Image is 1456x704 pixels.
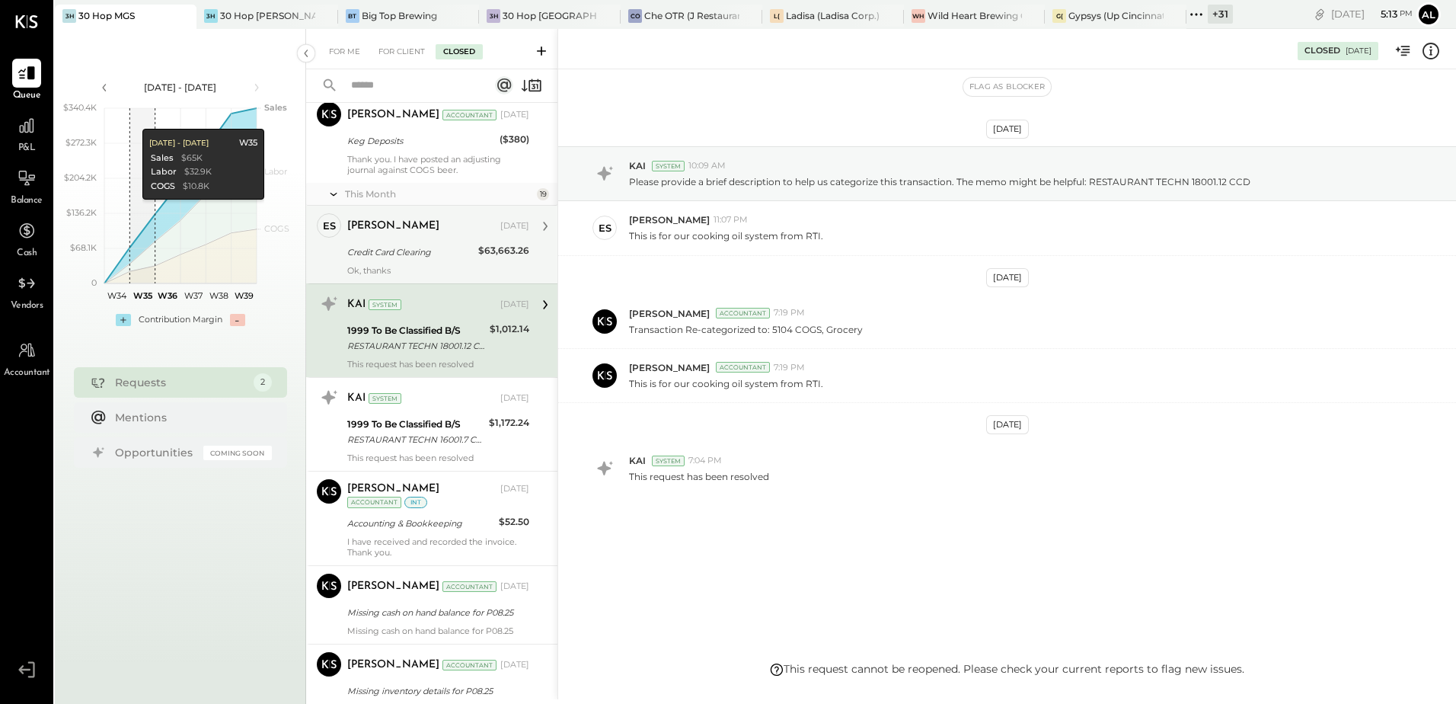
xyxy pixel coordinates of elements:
span: [PERSON_NAME] [629,307,710,320]
div: [DATE] [1346,46,1371,56]
div: I have received and recorded the invoice. Thank you. [347,536,529,558]
div: RESTAURANT TECHN 16001.7 CCD [347,432,484,447]
div: Che OTR (J Restaurant LLC) - Ignite [644,9,739,22]
div: ES [323,219,336,233]
div: 1999 To Be Classified B/S [347,417,484,432]
text: $136.2K [66,207,97,218]
div: Big Top Brewing [362,9,437,22]
div: int [404,497,427,508]
div: [DATE] [500,581,529,593]
div: copy link [1312,6,1327,22]
div: Missing cash on hand balance for P08.25 [347,626,529,636]
div: [PERSON_NAME] [347,579,439,594]
div: For Me [321,44,368,59]
a: Cash [1,216,53,261]
div: Closed [1304,45,1340,57]
div: 30 Hop [GEOGRAPHIC_DATA] [503,9,598,22]
div: $10.8K [182,181,209,193]
div: $52.50 [499,514,529,530]
div: Accountant [716,308,770,318]
span: KAI [629,454,646,467]
div: [DATE] [500,220,529,232]
div: 19 [537,188,549,200]
a: Vendors [1,269,53,313]
span: Balance [11,194,43,208]
div: Ladisa (Ladisa Corp.) - Ignite [786,9,881,22]
div: This request has been resolved [347,453,529,463]
p: Please provide a brief description to help us categorize this transaction. The memo might be help... [629,175,1250,188]
div: Mentions [115,410,264,425]
text: W36 [158,290,177,301]
text: W37 [184,290,202,301]
div: RESTAURANT TECHN 18001.12 CCD [347,338,485,354]
div: [DATE] [986,268,1029,287]
p: This is for our cooking oil system from RTI. [629,377,823,390]
div: [PERSON_NAME] [347,658,439,673]
div: 1999 To Be Classified B/S [347,323,485,338]
div: Ok, thanks [347,265,529,276]
div: Accountant [716,362,770,373]
div: Accountant [442,660,497,670]
div: G( [1052,9,1066,23]
a: P&L [1,111,53,155]
a: Queue [1,59,53,103]
div: 30 Hop MGS [78,9,135,22]
div: [DATE] [500,483,529,495]
div: [DATE] [1331,7,1413,21]
div: Accountant [442,581,497,592]
div: System [652,161,685,171]
div: [DATE] [986,120,1029,139]
div: [DATE] [986,415,1029,434]
button: Al [1416,2,1441,27]
span: Cash [17,247,37,261]
div: This Month [345,187,533,200]
div: BT [346,9,359,23]
div: Contribution Margin [139,314,222,326]
span: [PERSON_NAME] [629,361,710,374]
div: Keg Deposits [347,133,495,149]
a: Accountant [1,336,53,380]
div: Accounting & Bookkeeping [347,516,494,531]
div: Accountant [442,110,497,120]
div: ($380) [500,132,529,147]
div: Opportunities [115,445,196,460]
div: $1,172.24 [489,415,529,430]
text: COGS [264,223,289,234]
div: [DATE] [500,659,529,671]
div: Wild Heart Brewing Company [928,9,1023,22]
div: [DATE] [500,109,529,121]
span: 10:09 AM [688,160,726,172]
text: $68.1K [70,242,97,253]
div: [PERSON_NAME] [347,482,439,497]
span: Queue [13,89,41,103]
div: [DATE] [500,392,529,405]
div: Gypsys (Up Cincinnati LLC) - Ignite [1068,9,1164,22]
div: + [116,314,131,326]
div: $65K [180,152,202,165]
span: Vendors [11,299,43,313]
p: This request has been resolved [629,470,769,483]
div: KAI [347,391,366,406]
div: Sales [150,152,173,165]
div: Missing inventory details for P08.25 [347,683,525,699]
span: 7:04 PM [688,455,722,467]
p: This is for our cooking oil system from RTI. [629,229,823,242]
div: 2 [254,373,272,392]
text: $272.3K [65,137,97,148]
text: Labor [264,166,287,177]
div: Requests [115,375,246,390]
span: 11:07 PM [714,214,748,226]
text: W35 [133,290,152,301]
span: Accountant [4,366,50,380]
div: Labor [150,166,176,178]
div: System [652,456,685,466]
div: $63,663.26 [478,243,529,258]
div: 3H [487,9,500,23]
div: 3H [62,9,76,23]
div: $1,012.14 [490,322,529,337]
div: System [369,393,401,404]
div: Missing cash on hand balance for P08.25 [347,605,525,620]
div: 30 Hop [PERSON_NAME] Summit [220,9,315,22]
button: Flag as Blocker [963,78,1051,96]
div: WH [912,9,925,23]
